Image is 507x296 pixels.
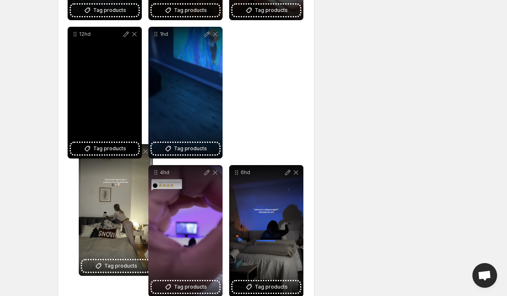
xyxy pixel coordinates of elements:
[104,262,137,270] span: Tag products
[160,169,203,176] p: 4hd
[472,263,497,288] a: Open chat
[79,31,122,37] p: 12hd
[152,143,219,154] button: Tag products
[93,145,126,153] span: Tag products
[93,6,126,14] span: Tag products
[255,283,288,291] span: Tag products
[68,27,142,158] div: 12hdTag products
[232,281,300,293] button: Tag products
[160,31,203,37] p: 1hd
[174,6,207,14] span: Tag products
[148,27,223,158] div: 1hdTag products
[241,169,284,176] p: 6hd
[79,144,153,276] div: hdTag products
[232,5,300,16] button: Tag products
[82,260,150,272] button: Tag products
[71,5,138,16] button: Tag products
[71,143,138,154] button: Tag products
[152,5,219,16] button: Tag products
[152,281,219,293] button: Tag products
[174,283,207,291] span: Tag products
[255,6,288,14] span: Tag products
[174,145,207,153] span: Tag products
